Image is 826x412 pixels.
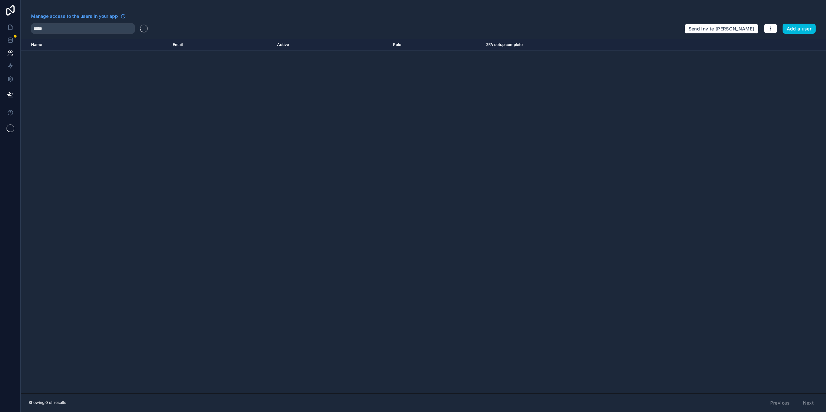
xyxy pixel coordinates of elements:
th: Role [389,39,482,51]
button: Send invite [PERSON_NAME] [684,24,759,34]
th: Name [21,39,169,51]
button: Add a user [783,24,816,34]
a: Manage access to the users in your app [31,13,126,19]
th: 2FA setup complete [482,39,742,51]
div: scrollable content [21,39,826,393]
span: Showing 0 of results [29,400,66,405]
th: Email [169,39,273,51]
span: Manage access to the users in your app [31,13,118,19]
th: Active [273,39,389,51]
